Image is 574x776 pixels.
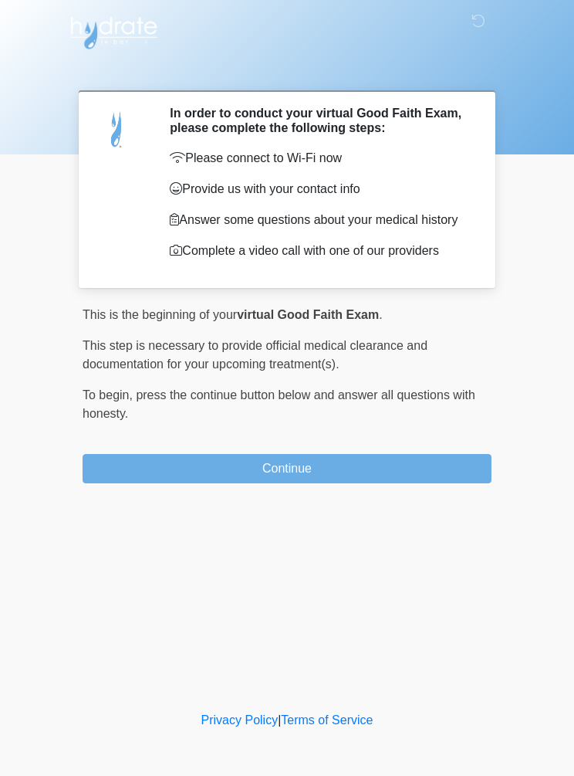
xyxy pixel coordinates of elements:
span: To begin, [83,388,136,402]
h1: ‎ ‎ ‎ ‎ [71,56,503,84]
img: Agent Avatar [94,106,140,152]
p: Provide us with your contact info [170,180,468,198]
button: Continue [83,454,491,483]
span: This is the beginning of your [83,308,237,321]
a: | [278,713,281,727]
strong: virtual Good Faith Exam [237,308,379,321]
p: Answer some questions about your medical history [170,211,468,229]
span: This step is necessary to provide official medical clearance and documentation for your upcoming ... [83,339,427,371]
p: Please connect to Wi-Fi now [170,149,468,168]
a: Privacy Policy [201,713,279,727]
span: press the continue button below and answer all questions with honesty. [83,388,475,420]
a: Terms of Service [281,713,373,727]
h2: In order to conduct your virtual Good Faith Exam, please complete the following steps: [170,106,468,135]
img: Hydrate IV Bar - Flagstaff Logo [67,12,160,50]
p: Complete a video call with one of our providers [170,242,468,260]
span: . [379,308,382,321]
